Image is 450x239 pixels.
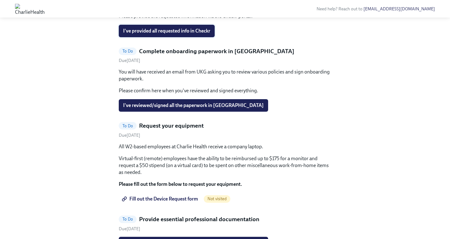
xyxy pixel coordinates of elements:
button: I've reviewed/signed all the paperwork in [GEOGRAPHIC_DATA] [119,99,268,112]
span: Friday, August 29th 2025, 9:00 am [119,226,140,231]
span: To Do [119,49,137,53]
span: Fill out the Device Request form [123,196,198,202]
span: Friday, August 29th 2025, 9:00 am [119,133,140,138]
a: To DoRequest your equipmentDue[DATE] [119,122,331,138]
span: Friday, August 29th 2025, 9:00 am [119,58,140,63]
p: You will have received an email from UKG asking you to review various policies and sign onboardin... [119,69,331,82]
a: To DoComplete onboarding paperwork in [GEOGRAPHIC_DATA]Due[DATE] [119,47,331,64]
p: All W2-based employees at Charlie Health receive a company laptop. [119,143,331,150]
img: CharlieHealth [15,4,45,14]
span: To Do [119,124,137,128]
p: Virtual-first (remote) employees have the ability to be reimbursed up to $175 for a monitor and r... [119,155,331,176]
span: I've reviewed/signed all the paperwork in [GEOGRAPHIC_DATA] [123,102,264,109]
h5: Complete onboarding paperwork in [GEOGRAPHIC_DATA] [139,47,294,55]
h5: Provide essential professional documentation [139,215,259,223]
span: I've provided all requested info in Checkr [123,28,210,34]
p: Please confirm here when you've reviewed and signed everything. [119,87,331,94]
button: I've provided all requested info in Checkr [119,25,215,37]
strong: Please fill out the form below to request your equipment. [119,181,242,187]
span: To Do [119,217,137,221]
h5: Request your equipment [139,122,204,130]
span: Not visited [204,196,230,201]
span: Need help? Reach out to [317,6,435,12]
a: To DoProvide essential professional documentationDue[DATE] [119,215,331,232]
a: [EMAIL_ADDRESS][DOMAIN_NAME] [363,6,435,12]
a: Fill out the Device Request form [119,193,202,205]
